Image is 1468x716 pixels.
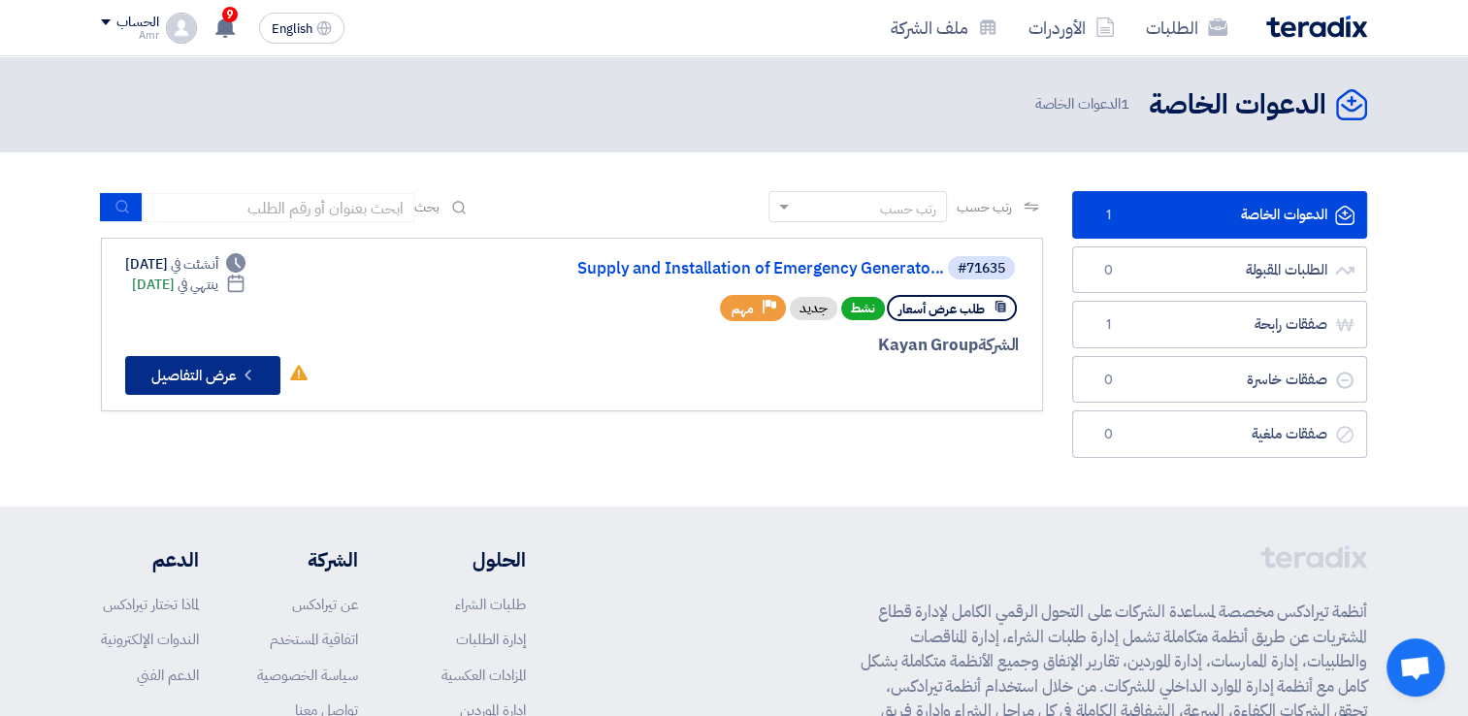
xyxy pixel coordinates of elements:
[116,15,158,31] div: الحساب
[1121,93,1129,114] span: 1
[143,193,414,222] input: ابحث بعنوان أو رقم الطلب
[841,297,885,320] span: نشط
[880,199,936,219] div: رتب حسب
[125,356,280,395] button: عرض التفاصيل
[125,254,245,275] div: [DATE]
[1096,206,1120,225] span: 1
[898,300,985,318] span: طلب عرض أسعار
[1034,93,1133,115] span: الدعوات الخاصة
[416,545,526,574] li: الحلول
[1096,425,1120,444] span: 0
[1072,356,1367,404] a: صفقات خاسرة0
[171,254,217,275] span: أنشئت في
[875,5,1013,50] a: ملف الشركة
[103,594,199,615] a: لماذا تختار تيرادكس
[1149,86,1326,124] h2: الدعوات الخاصة
[455,594,526,615] a: طلبات الشراء
[166,13,197,44] img: profile_test.png
[257,545,358,574] li: الشركة
[272,22,312,36] span: English
[257,665,358,686] a: سياسة الخصوصية
[978,333,1020,357] span: الشركة
[1130,5,1243,50] a: الطلبات
[1072,410,1367,458] a: صفقات ملغية0
[552,333,1019,358] div: Kayan Group
[414,197,440,217] span: بحث
[732,300,754,318] span: مهم
[270,629,358,650] a: اتفاقية المستخدم
[1096,261,1120,280] span: 0
[1072,191,1367,239] a: الدعوات الخاصة1
[441,665,526,686] a: المزادات العكسية
[222,7,238,22] span: 9
[1386,638,1445,697] div: Open chat
[790,297,837,320] div: جديد
[1072,246,1367,294] a: الطلبات المقبولة0
[178,275,217,295] span: ينتهي في
[958,262,1005,276] div: #71635
[132,275,245,295] div: [DATE]
[456,629,526,650] a: إدارة الطلبات
[1013,5,1130,50] a: الأوردرات
[1072,301,1367,348] a: صفقات رابحة1
[101,30,158,41] div: Amr
[101,545,199,574] li: الدعم
[137,665,199,686] a: الدعم الفني
[1096,371,1120,390] span: 0
[556,260,944,277] a: Supply and Installation of Emergency Generato...
[1266,16,1367,38] img: Teradix logo
[957,197,1012,217] span: رتب حسب
[1096,315,1120,335] span: 1
[259,13,344,44] button: English
[101,629,199,650] a: الندوات الإلكترونية
[292,594,358,615] a: عن تيرادكس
